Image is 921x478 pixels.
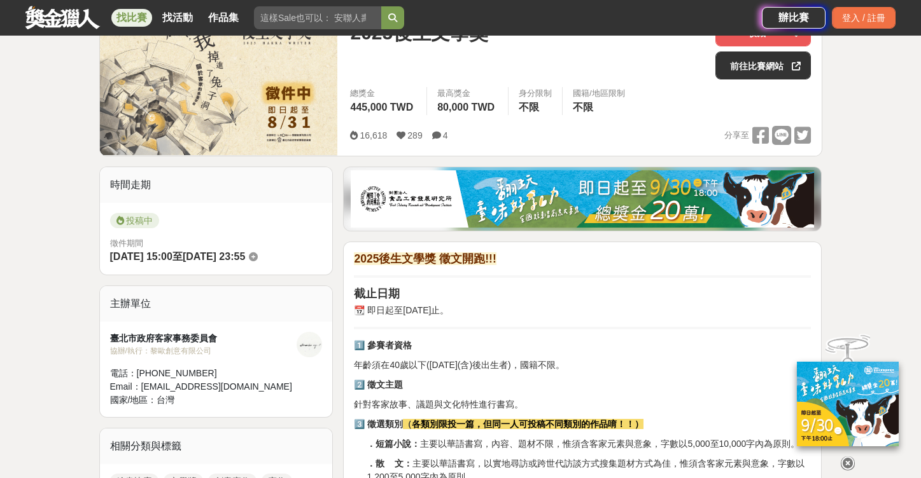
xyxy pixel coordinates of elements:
span: 80,000 TWD [437,102,495,113]
div: 主辦單位 [100,286,333,322]
span: 至 [172,251,183,262]
div: 臺北市政府客家事務委員會 [110,332,297,345]
strong: 1️⃣ 參賽者資格 [354,340,412,350]
strong: 2️⃣ 徵文主題 [354,379,403,390]
span: 16,618 [360,130,387,140]
div: Email： [EMAIL_ADDRESS][DOMAIN_NAME] [110,380,297,393]
span: 289 [407,130,422,140]
strong: ．短篇小說： [367,439,420,449]
div: 國籍/地區限制 [573,87,625,100]
a: 找活動 [157,9,198,27]
div: 相關分類與標籤 [100,428,333,464]
span: [DATE] 23:55 [183,251,245,262]
strong: 3️⃣ 徵選類別 [354,419,403,429]
span: 分享至 [724,126,749,145]
span: 不限 [519,102,539,113]
img: ff197300-f8ee-455f-a0ae-06a3645bc375.jpg [797,362,899,446]
strong: 各類別限投一篇，但同一人可投稿不同類別的作品唷！！） [412,419,643,429]
img: Cover Image [100,8,338,155]
div: 身分限制 [519,87,552,100]
p: 📆 即日起至[DATE]止。 [354,304,811,317]
span: 台灣 [157,395,174,405]
a: 前往比賽網站 [715,51,811,79]
strong: 2025後生文學獎 徵文開跑!!! [354,252,496,265]
span: 4 [443,130,448,140]
p: 針對客家故事、議題與文化特性進行書寫。 [354,398,811,411]
span: 國家/地區： [110,395,157,405]
strong: 截止日期 [354,287,400,300]
input: 這樣Sale也可以： 安聯人壽創意銷售法募集 [254,6,381,29]
span: 最高獎金 [437,87,498,100]
div: 登入 / 註冊 [832,7,896,29]
div: 協辦/執行： 黎歐創意有限公司 [110,345,297,357]
div: 時間走期 [100,167,333,203]
strong: （ [403,419,412,429]
p: 年齡須在40歲以下([DATE](含)後出生者)，國籍不限。 [354,358,811,372]
a: 辦比賽 [762,7,826,29]
strong: ．散 文： [367,458,412,468]
span: 投稿中 [110,213,159,228]
a: 作品集 [203,9,244,27]
span: 總獎金 [350,87,416,100]
span: [DATE] 15:00 [110,251,172,262]
a: 找比賽 [111,9,152,27]
p: 主要以華語書寫，內容、題材不限，惟須含客家元素與意象，字數以5,000至10,000字內為原則。 [367,437,811,451]
img: b0ef2173-5a9d-47ad-b0e3-de335e335c0a.jpg [351,170,814,228]
span: 徵件期間 [110,238,143,248]
span: 不限 [573,102,593,113]
div: 電話： [PHONE_NUMBER] [110,367,297,380]
span: 445,000 TWD [350,102,413,113]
